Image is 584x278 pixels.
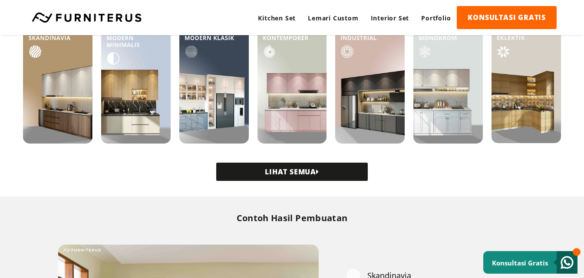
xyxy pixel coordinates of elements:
a: KONSULTASI GRATIS [457,6,557,29]
small: Konsultasi Gratis [492,258,548,267]
img: 6.Monokrom-1.jpg [413,20,483,144]
h2: Contoh Hasil Pembuatan [44,212,540,224]
a: Konsultasi Gratis [483,251,577,274]
a: Portfolio [415,6,457,30]
img: EKLEKTIK.jpg [492,20,561,143]
img: 1.Skandinavia-1.jpg [23,20,92,144]
a: Lemari Custom [302,6,364,30]
a: Interior Set [365,6,416,30]
a: Kitchen Set [252,6,302,30]
img: 2.Modern-Minimalis-1.jpg [101,20,171,144]
a: LIHAT SEMUA [216,163,368,181]
img: 5.Industrial-1.jpg [335,20,405,144]
img: 3.Klasik-1.jpg [179,20,249,144]
img: 4.Kontemporer-1.jpg [257,20,327,144]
